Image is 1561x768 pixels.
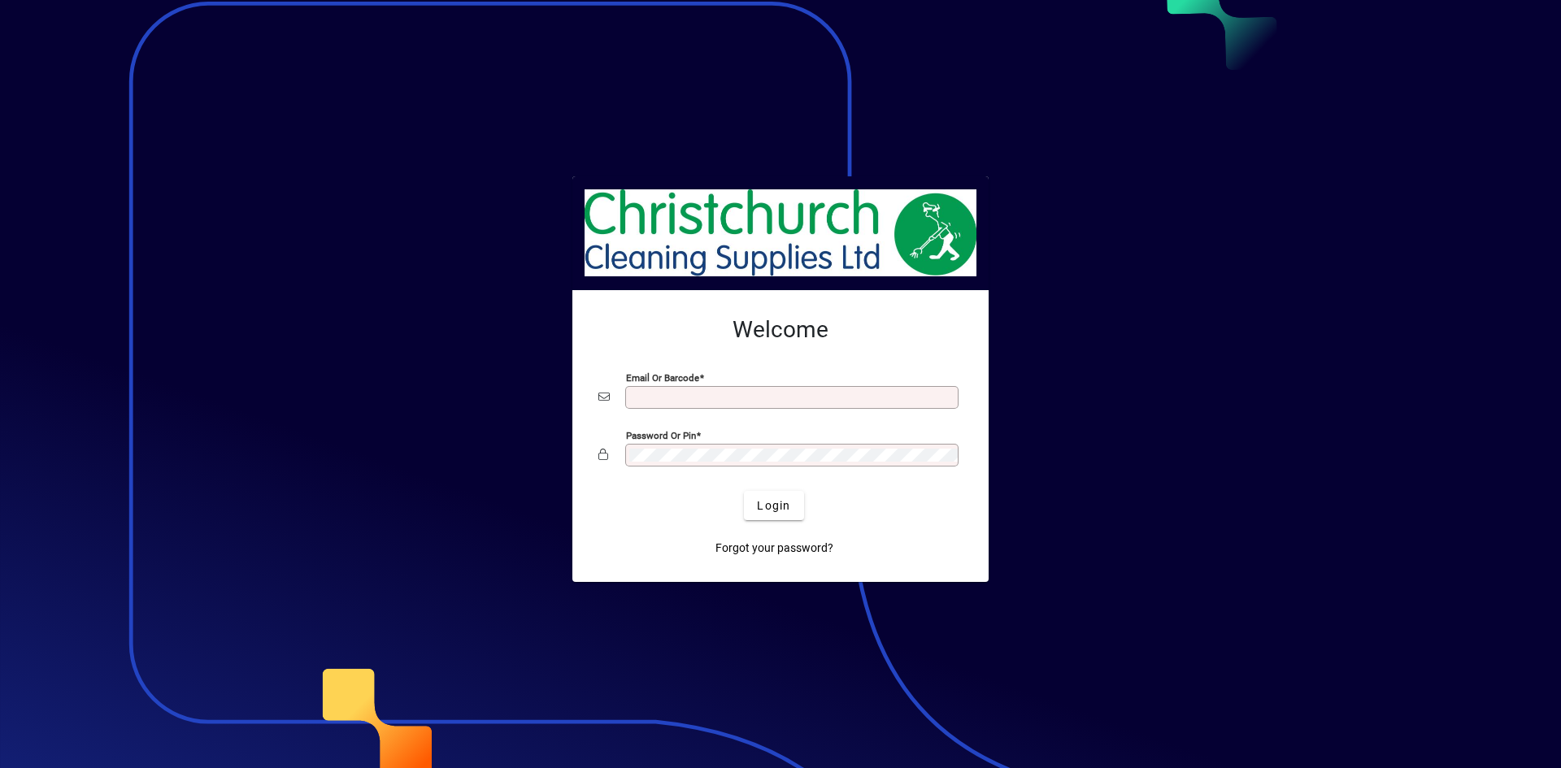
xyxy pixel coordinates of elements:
[626,372,699,384] mat-label: Email or Barcode
[715,540,833,557] span: Forgot your password?
[757,497,790,514] span: Login
[709,533,840,562] a: Forgot your password?
[744,491,803,520] button: Login
[626,430,696,441] mat-label: Password or Pin
[598,316,963,344] h2: Welcome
